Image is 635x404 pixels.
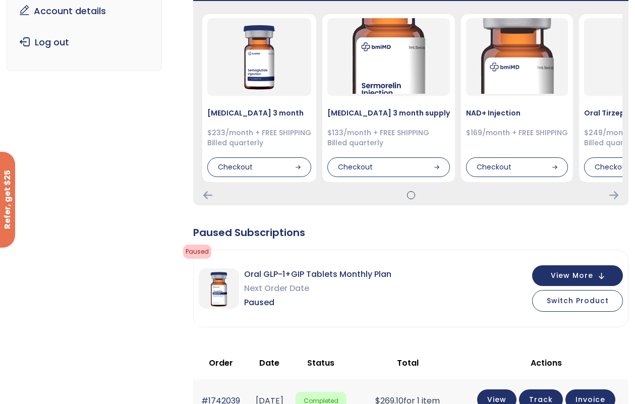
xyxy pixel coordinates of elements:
[551,272,593,279] span: View More
[532,290,623,312] button: Switch Product
[199,268,239,309] img: Oral GLP-1+GIP Tablets Monthly Plan
[207,128,311,148] div: $233/month + FREE SHIPPING Billed quarterly
[397,357,419,369] span: Total
[259,357,279,369] span: Date
[466,108,568,118] h4: NAD+ Injection
[209,357,233,369] span: Order
[207,157,311,178] div: Checkout
[15,32,154,53] a: Log out
[183,245,211,259] span: Paused
[193,225,629,240] div: Paused Subscriptions
[466,128,568,138] div: $169/month + FREE SHIPPING
[244,296,391,310] span: Paused
[327,157,450,178] div: Checkout
[547,296,609,306] span: Switch Product
[479,18,555,94] img: NAD Injection
[15,1,154,22] a: Account details
[466,157,568,178] div: Checkout
[609,191,618,199] div: Next Card
[307,357,334,369] span: Status
[244,267,391,281] span: Oral GLP-1+GIP Tablets Monthly Plan
[207,108,311,118] h4: [MEDICAL_DATA] 3 month
[203,191,212,199] div: Previous Card
[244,281,391,296] span: Next Order Date
[327,128,450,148] div: $133/month + FREE SHIPPING Billed quarterly
[531,357,562,369] span: Actions
[327,108,450,118] h4: [MEDICAL_DATA] 3 month supply
[532,265,623,286] button: View More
